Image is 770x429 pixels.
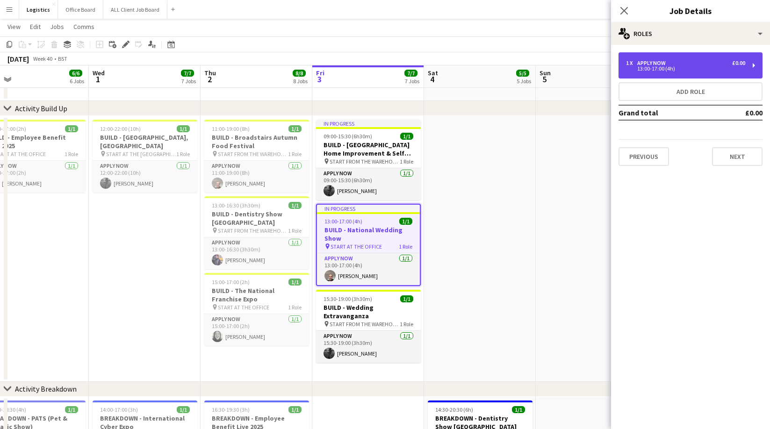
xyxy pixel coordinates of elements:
[93,161,197,193] app-card-role: APPLY NOW1/112:00-22:00 (10h)[PERSON_NAME]
[212,406,250,413] span: 16:30-19:30 (3h)
[317,205,420,212] div: In progress
[637,60,669,66] div: APPLY NOW
[93,133,197,150] h3: BUILD - [GEOGRAPHIC_DATA], [GEOGRAPHIC_DATA]
[619,147,669,166] button: Previous
[106,150,176,157] span: START AT THE [GEOGRAPHIC_DATA]
[204,196,309,269] div: 13:00-16:30 (3h30m)1/1BUILD - Dentistry Show [GEOGRAPHIC_DATA] START FROM THE WAREHOUSE1 RoleAPPL...
[19,0,58,19] button: Logistics
[293,78,308,85] div: 8 Jobs
[65,125,78,132] span: 1/1
[400,133,413,140] span: 1/1
[288,150,302,157] span: 1 Role
[4,21,24,33] a: View
[316,204,421,286] app-job-card: In progress13:00-17:00 (4h)1/1BUILD - National Wedding Show START AT THE OFFICE1 RoleAPPLY NOW1/1...
[100,125,141,132] span: 12:00-22:00 (10h)
[15,104,67,113] div: Activity Build Up
[58,55,67,62] div: BST
[177,125,190,132] span: 1/1
[218,150,288,157] span: START FROM THE WAREHOUSE
[65,406,78,413] span: 1/1
[404,70,417,77] span: 7/7
[293,70,306,77] span: 8/8
[316,168,421,200] app-card-role: APPLY NOW1/109:00-15:30 (6h30m)[PERSON_NAME]
[7,22,21,31] span: View
[330,158,400,165] span: START FROM THE WAREHOUSE
[400,321,413,328] span: 1 Role
[181,78,196,85] div: 7 Jobs
[316,120,421,200] app-job-card: In progress09:00-15:30 (6h30m)1/1BUILD - [GEOGRAPHIC_DATA] Home Improvement & Self Build Show STA...
[58,0,103,19] button: Office Board
[428,69,438,77] span: Sat
[732,60,745,66] div: £0.00
[516,70,529,77] span: 5/5
[46,21,68,33] a: Jobs
[626,60,637,66] div: 1 x
[204,133,309,150] h3: BUILD - Broadstairs Autumn Food Festival
[30,22,41,31] span: Edit
[611,22,770,45] div: Roles
[93,120,197,193] app-job-card: 12:00-22:00 (10h)1/1BUILD - [GEOGRAPHIC_DATA], [GEOGRAPHIC_DATA] START AT THE [GEOGRAPHIC_DATA]1 ...
[181,70,194,77] span: 7/7
[31,55,54,62] span: Week 40
[212,125,250,132] span: 11:00-19:00 (8h)
[204,286,309,303] h3: BUILD - The National Franchise Expo
[538,74,551,85] span: 5
[288,227,302,234] span: 1 Role
[540,69,551,77] span: Sun
[218,304,269,311] span: START AT THE OFFICE
[69,70,82,77] span: 6/6
[619,82,763,101] button: Add role
[619,105,718,120] td: Grand total
[204,237,309,269] app-card-role: APPLY NOW1/113:00-16:30 (3h30m)[PERSON_NAME]
[317,226,420,243] h3: BUILD - National Wedding Show
[70,21,98,33] a: Comms
[212,202,260,209] span: 13:00-16:30 (3h30m)
[324,133,372,140] span: 09:00-15:30 (6h30m)
[324,218,362,225] span: 13:00-17:00 (4h)
[315,74,324,85] span: 3
[288,406,302,413] span: 1/1
[176,150,190,157] span: 1 Role
[177,406,190,413] span: 1/1
[331,243,382,250] span: START AT THE OFFICE
[316,303,421,320] h3: BUILD - Wedding Extravanganza
[512,406,525,413] span: 1/1
[316,331,421,363] app-card-role: APPLY NOW1/115:30-19:00 (3h30m)[PERSON_NAME]
[204,314,309,346] app-card-role: APPLY NOW1/115:00-17:00 (2h)[PERSON_NAME]
[330,321,400,328] span: START FROM THE WAREHOUSE
[204,273,309,346] app-job-card: 15:00-17:00 (2h)1/1BUILD - The National Franchise Expo START AT THE OFFICE1 RoleAPPLY NOW1/115:00...
[65,150,78,157] span: 1 Role
[435,406,473,413] span: 14:30-20:30 (6h)
[204,69,216,77] span: Thu
[316,120,421,127] div: In progress
[7,54,29,64] div: [DATE]
[399,243,412,250] span: 1 Role
[204,210,309,227] h3: BUILD - Dentistry Show [GEOGRAPHIC_DATA]
[316,69,324,77] span: Fri
[426,74,438,85] span: 4
[288,279,302,286] span: 1/1
[15,384,77,393] div: Activity Breakdown
[100,406,138,413] span: 14:00-17:00 (3h)
[203,74,216,85] span: 2
[93,69,105,77] span: Wed
[399,218,412,225] span: 1/1
[718,105,763,120] td: £0.00
[316,141,421,157] h3: BUILD - [GEOGRAPHIC_DATA] Home Improvement & Self Build Show
[288,202,302,209] span: 1/1
[324,295,372,302] span: 15:30-19:00 (3h30m)
[405,78,419,85] div: 7 Jobs
[73,22,94,31] span: Comms
[212,279,250,286] span: 15:00-17:00 (2h)
[204,120,309,193] app-job-card: 11:00-19:00 (8h)1/1BUILD - Broadstairs Autumn Food Festival START FROM THE WAREHOUSE1 RoleAPPLY N...
[91,74,105,85] span: 1
[400,295,413,302] span: 1/1
[316,290,421,363] app-job-card: 15:30-19:00 (3h30m)1/1BUILD - Wedding Extravanganza START FROM THE WAREHOUSE1 RoleAPPLY NOW1/115:...
[288,304,302,311] span: 1 Role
